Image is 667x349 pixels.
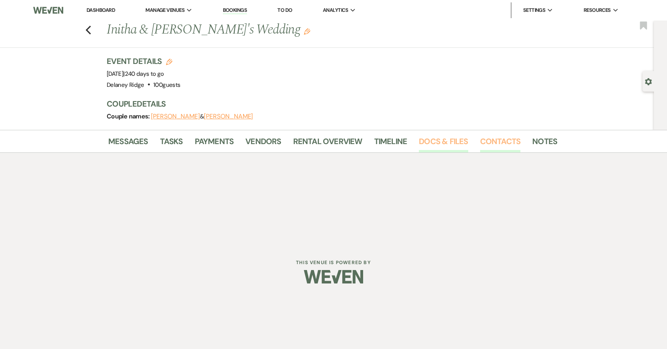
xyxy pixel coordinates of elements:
[323,6,348,14] span: Analytics
[107,98,549,109] h3: Couple Details
[480,135,521,152] a: Contacts
[523,6,546,14] span: Settings
[107,56,180,67] h3: Event Details
[108,135,148,152] a: Messages
[153,81,180,89] span: 100 guests
[87,7,115,13] a: Dashboard
[145,6,185,14] span: Manage Venues
[204,113,253,120] button: [PERSON_NAME]
[584,6,611,14] span: Resources
[304,28,310,35] button: Edit
[151,113,253,120] span: &
[125,70,164,78] span: 240 days to go
[245,135,281,152] a: Vendors
[304,263,363,291] img: Weven Logo
[107,21,461,39] h1: Initha & [PERSON_NAME]'s Wedding
[277,7,292,13] a: To Do
[107,81,144,89] span: Delaney Ridge
[107,112,151,120] span: Couple names:
[195,135,234,152] a: Payments
[160,135,183,152] a: Tasks
[151,113,200,120] button: [PERSON_NAME]
[33,2,63,19] img: Weven Logo
[107,70,164,78] span: [DATE]
[374,135,407,152] a: Timeline
[419,135,468,152] a: Docs & Files
[223,7,247,14] a: Bookings
[293,135,362,152] a: Rental Overview
[123,70,164,78] span: |
[645,77,652,85] button: Open lead details
[532,135,557,152] a: Notes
